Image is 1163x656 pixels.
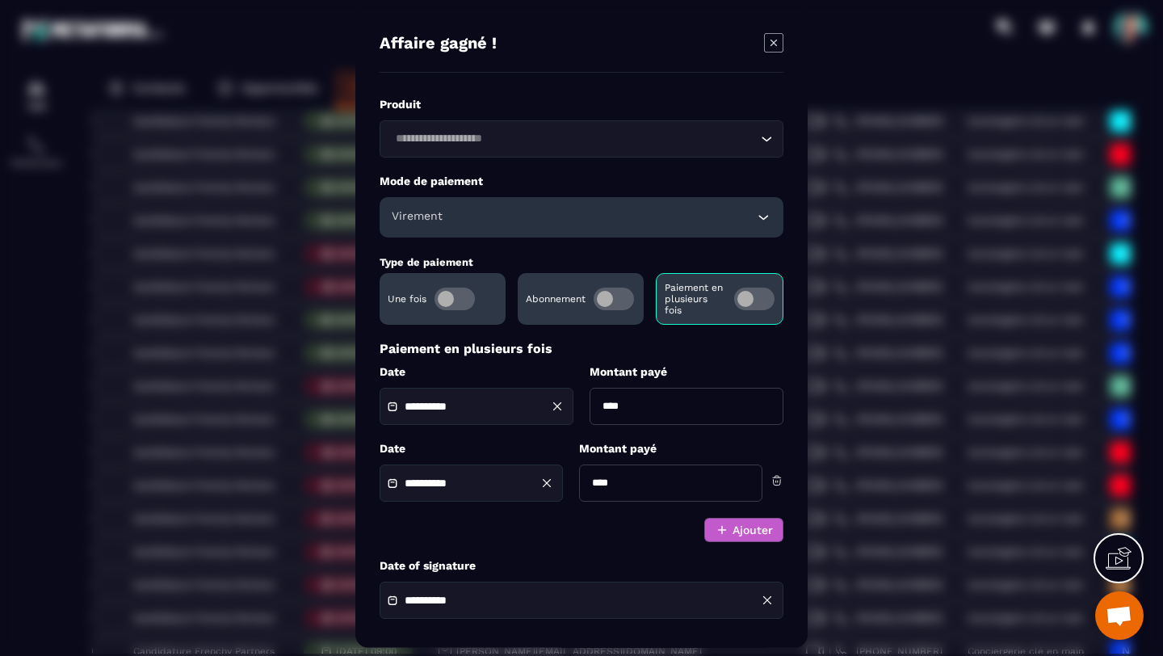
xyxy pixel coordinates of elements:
[1095,591,1144,640] div: Ouvrir le chat
[380,341,783,356] p: Paiement en plusieurs fois
[590,364,783,380] label: Montant payé
[526,293,586,305] p: Abonnement
[380,558,783,574] label: Date of signature
[388,293,426,305] p: Une fois
[380,441,563,456] label: Date
[380,120,783,158] div: Search for option
[704,518,783,542] button: Ajouter
[579,441,762,456] label: Montant payé
[380,364,573,380] label: Date
[380,174,783,189] label: Mode de paiement
[665,282,726,316] p: Paiement en plusieurs fois
[390,130,757,148] input: Search for option
[380,33,497,56] h4: Affaire gagné !
[380,97,783,112] label: Produit
[380,256,473,268] label: Type de paiement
